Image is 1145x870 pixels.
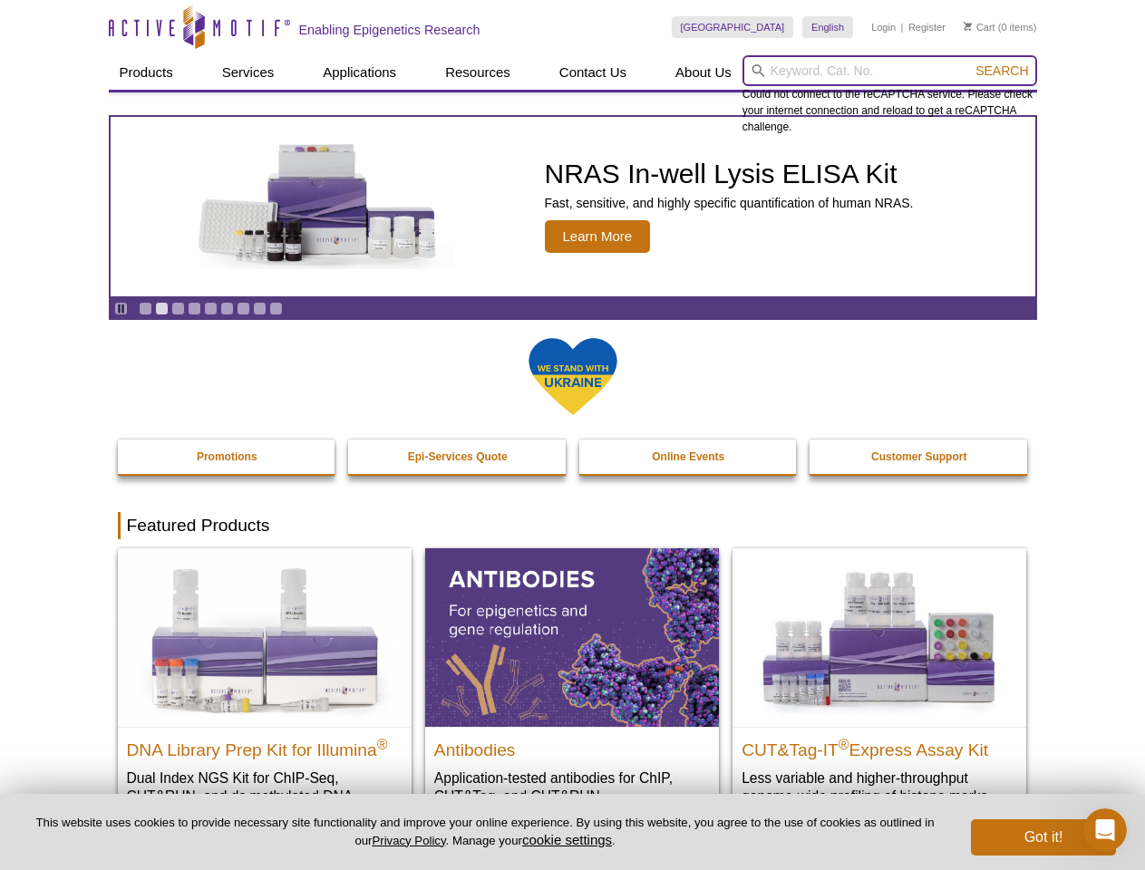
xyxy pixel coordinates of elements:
[579,440,799,474] a: Online Events
[155,302,169,315] a: Go to slide 2
[348,440,568,474] a: Epi-Services Quote
[975,63,1028,78] span: Search
[434,768,710,806] p: Application-tested antibodies for ChIP, CUT&Tag, and CUT&RUN.
[672,16,794,38] a: [GEOGRAPHIC_DATA]
[118,512,1028,539] h2: Featured Products
[1083,808,1127,852] iframe: Intercom live chat
[545,160,914,188] h2: NRAS In-well Lysis ELISA Kit
[237,302,250,315] a: Go to slide 7
[114,302,128,315] a: Toggle autoplay
[197,450,257,463] strong: Promotions
[109,55,184,90] a: Products
[733,548,1026,823] a: CUT&Tag-IT® Express Assay Kit CUT&Tag-IT®Express Assay Kit Less variable and higher-throughput ge...
[425,548,719,823] a: All Antibodies Antibodies Application-tested antibodies for ChIP, CUT&Tag, and CUT&RUN.
[377,736,388,751] sup: ®
[839,736,849,751] sup: ®
[652,450,724,463] strong: Online Events
[220,302,234,315] a: Go to slide 6
[971,819,1116,855] button: Got it!
[964,16,1037,38] li: (0 items)
[901,16,904,38] li: |
[802,16,853,38] a: English
[733,548,1026,726] img: CUT&Tag-IT® Express Assay Kit
[111,117,1035,296] a: NRAS In-well Lysis ELISA Kit NRAS In-well Lysis ELISA Kit Fast, sensitive, and highly specific qu...
[522,832,612,847] button: cookie settings
[127,732,403,759] h2: DNA Library Prep Kit for Illumina
[204,302,218,315] a: Go to slide 5
[408,450,508,463] strong: Epi-Services Quote
[434,732,710,759] h2: Antibodies
[182,144,454,269] img: NRAS In-well Lysis ELISA Kit
[111,117,1035,296] article: NRAS In-well Lysis ELISA Kit
[742,768,1017,806] p: Less variable and higher-throughput genome-wide profiling of histone marks​.
[742,55,1037,135] div: Could not connect to the reCAPTCHA service. Please check your internet connection and reload to g...
[171,302,185,315] a: Go to slide 3
[548,55,637,90] a: Contact Us
[253,302,267,315] a: Go to slide 8
[810,440,1029,474] a: Customer Support
[299,22,480,38] h2: Enabling Epigenetics Research
[118,440,337,474] a: Promotions
[964,21,995,34] a: Cart
[211,55,286,90] a: Services
[312,55,407,90] a: Applications
[127,768,403,824] p: Dual Index NGS Kit for ChIP-Seq, CUT&RUN, and ds methylated DNA assays.
[118,548,412,726] img: DNA Library Prep Kit for Illumina
[545,195,914,211] p: Fast, sensitive, and highly specific quantification of human NRAS.
[29,815,941,849] p: This website uses cookies to provide necessary site functionality and improve your online experie...
[434,55,521,90] a: Resources
[665,55,742,90] a: About Us
[964,22,972,31] img: Your Cart
[425,548,719,726] img: All Antibodies
[742,55,1037,86] input: Keyword, Cat. No.
[970,63,1033,79] button: Search
[118,548,412,841] a: DNA Library Prep Kit for Illumina DNA Library Prep Kit for Illumina® Dual Index NGS Kit for ChIP-...
[139,302,152,315] a: Go to slide 1
[545,220,651,253] span: Learn More
[528,336,618,417] img: We Stand With Ukraine
[742,732,1017,759] h2: CUT&Tag-IT Express Assay Kit
[908,21,946,34] a: Register
[871,21,896,34] a: Login
[188,302,201,315] a: Go to slide 4
[372,834,445,847] a: Privacy Policy
[269,302,283,315] a: Go to slide 9
[871,450,966,463] strong: Customer Support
